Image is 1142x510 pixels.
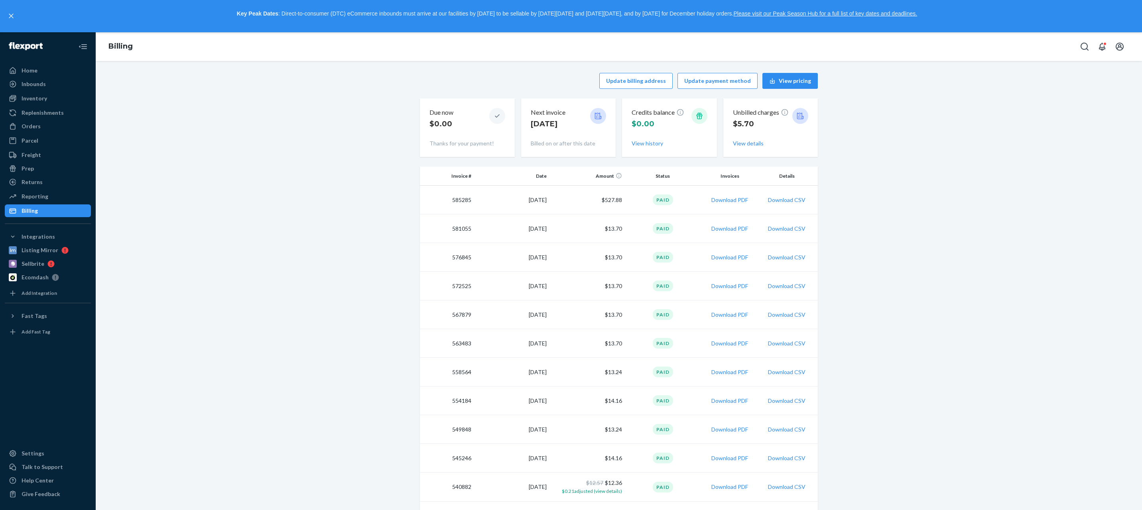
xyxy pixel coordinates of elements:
[653,309,673,320] div: Paid
[5,204,91,217] a: Billing
[550,329,625,358] td: $13.70
[22,122,41,130] div: Orders
[475,214,550,243] td: [DATE]
[653,194,673,205] div: Paid
[22,290,57,296] div: Add Integration
[1077,39,1093,55] button: Open Search Box
[22,260,44,268] div: Sellbrite
[550,358,625,386] td: $13.24
[22,165,34,173] div: Prep
[475,386,550,415] td: [DATE]
[420,186,475,214] td: 585285
[586,479,603,486] span: $12.57
[768,483,805,491] button: Download CSV
[420,386,475,415] td: 554184
[711,397,748,405] button: Download PDF
[475,444,550,473] td: [DATE]
[632,120,654,128] span: $0.00
[550,214,625,243] td: $13.70
[22,233,55,241] div: Integrations
[653,453,673,463] div: Paid
[733,108,789,117] p: Unbilled charges
[653,252,673,263] div: Paid
[768,454,805,462] button: Download CSV
[475,272,550,300] td: [DATE]
[420,444,475,473] td: 545246
[550,386,625,415] td: $14.16
[711,311,748,319] button: Download PDF
[5,149,91,161] a: Freight
[22,490,60,498] div: Give Feedback
[420,473,475,502] td: 540882
[22,109,64,117] div: Replenishments
[5,488,91,500] button: Give Feedback
[420,329,475,358] td: 563483
[5,474,91,487] a: Help Center
[550,243,625,272] td: $13.70
[768,225,805,233] button: Download CSV
[75,39,91,55] button: Close Navigation
[420,167,475,186] th: Invoice #
[531,119,565,129] p: [DATE]
[653,338,673,349] div: Paid
[562,488,622,494] span: $0.21 adjusted (view details)
[653,424,673,435] div: Paid
[711,483,748,491] button: Download PDF
[711,339,748,347] button: Download PDF
[5,257,91,270] a: Sellbrite
[22,67,37,75] div: Home
[429,139,505,147] p: Thanks for your payment!
[5,92,91,105] a: Inventory
[22,207,38,215] div: Billing
[22,449,44,457] div: Settings
[768,426,805,433] button: Download CSV
[5,271,91,284] a: Ecomdash
[632,108,684,117] p: Credits balance
[733,139,764,147] button: View details
[475,358,550,386] td: [DATE]
[5,230,91,243] button: Integrations
[429,119,453,129] p: $0.00
[768,311,805,319] button: Download CSV
[420,415,475,444] td: 549848
[768,253,805,261] button: Download CSV
[475,167,550,186] th: Date
[550,415,625,444] td: $13.24
[531,108,565,117] p: Next invoice
[768,397,805,405] button: Download CSV
[653,280,673,291] div: Paid
[711,368,748,376] button: Download PDF
[531,139,606,147] p: Billed on or after this date
[768,282,805,290] button: Download CSV
[22,80,46,88] div: Inbounds
[7,12,15,20] button: close,
[19,7,1135,21] p: : Direct-to-consumer (DTC) eCommerce inbounds must arrive at our facilities by [DATE] to be sella...
[18,6,34,13] span: Chat
[237,10,278,17] strong: Key Peak Dates
[550,444,625,473] td: $14.16
[5,120,91,133] a: Orders
[550,272,625,300] td: $13.70
[677,73,758,89] button: Update payment method
[711,282,748,290] button: Download PDF
[9,42,43,50] img: Flexport logo
[5,176,91,188] a: Returns
[562,487,622,495] button: $0.21adjusted (view details)
[653,482,673,492] div: Paid
[550,186,625,214] td: $527.88
[653,367,673,377] div: Paid
[759,167,818,186] th: Details
[22,192,48,200] div: Reporting
[108,42,133,51] a: Billing
[22,137,38,145] div: Parcel
[762,73,818,89] button: View pricing
[22,463,63,471] div: Talk to Support
[475,243,550,272] td: [DATE]
[22,94,47,102] div: Inventory
[102,35,139,58] ol: breadcrumbs
[475,329,550,358] td: [DATE]
[711,454,748,462] button: Download PDF
[22,477,54,484] div: Help Center
[420,243,475,272] td: 576845
[420,358,475,386] td: 558564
